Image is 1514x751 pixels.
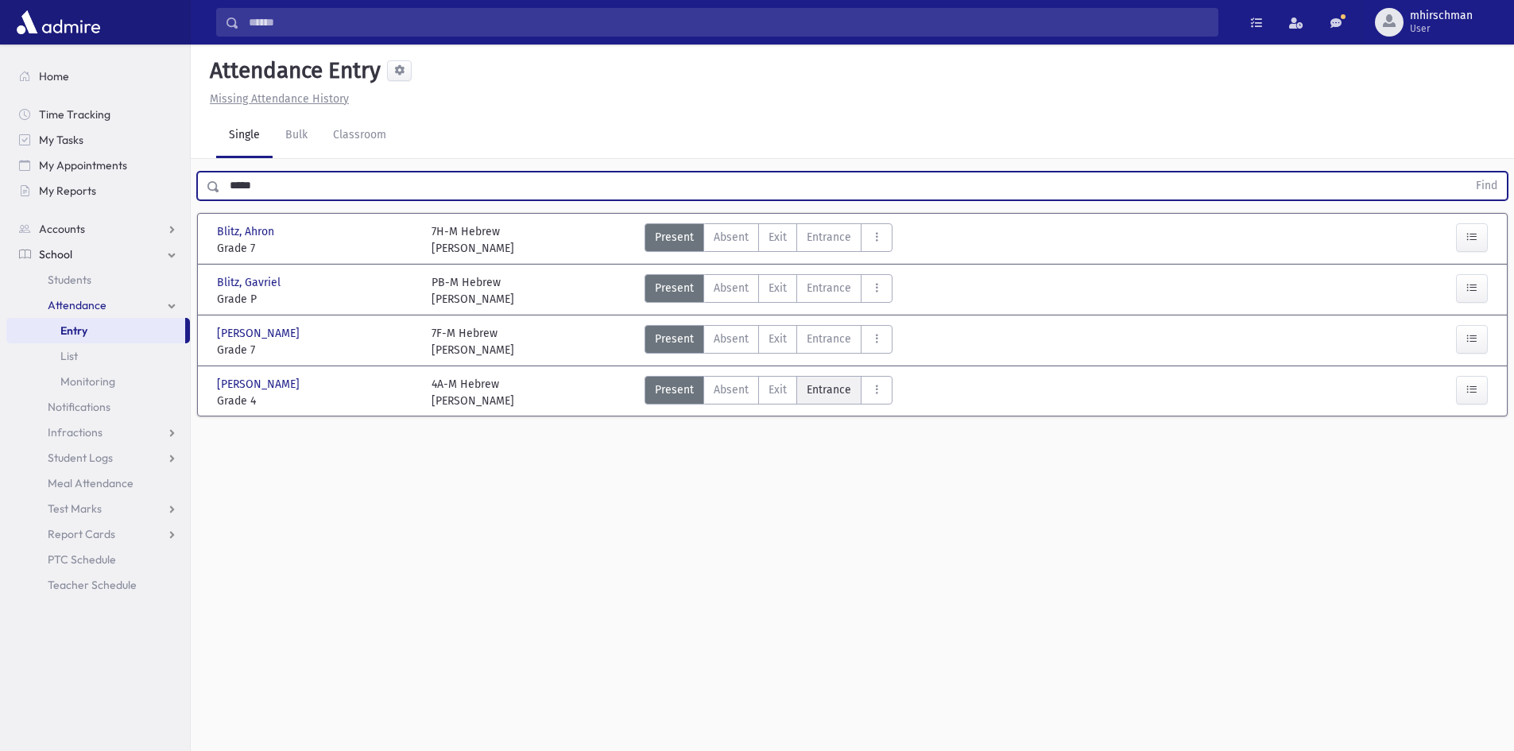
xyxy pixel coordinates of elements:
span: Grade P [217,291,416,308]
span: Entrance [807,280,851,296]
span: Blitz, Ahron [217,223,277,240]
span: My Reports [39,184,96,198]
a: School [6,242,190,267]
span: Grade 7 [217,240,416,257]
a: Test Marks [6,496,190,521]
span: [PERSON_NAME] [217,325,303,342]
span: My Tasks [39,133,83,147]
span: Entrance [807,331,851,347]
a: Single [216,114,273,158]
span: My Appointments [39,158,127,172]
a: Bulk [273,114,320,158]
a: Monitoring [6,369,190,394]
a: Infractions [6,420,190,445]
span: Absent [714,280,749,296]
a: My Tasks [6,127,190,153]
span: Present [655,229,694,246]
div: AttTypes [645,325,893,358]
span: Exit [769,381,787,398]
div: AttTypes [645,376,893,409]
a: Classroom [320,114,399,158]
a: Entry [6,318,185,343]
div: 7H-M Hebrew [PERSON_NAME] [432,223,514,257]
span: Teacher Schedule [48,578,137,592]
span: Time Tracking [39,107,110,122]
span: Meal Attendance [48,476,134,490]
span: Entrance [807,229,851,246]
span: Grade 7 [217,342,416,358]
span: Student Logs [48,451,113,465]
div: 7F-M Hebrew [PERSON_NAME] [432,325,514,358]
span: Entrance [807,381,851,398]
a: Students [6,267,190,292]
span: Exit [769,280,787,296]
a: My Reports [6,178,190,203]
span: School [39,247,72,261]
span: Blitz, Gavriel [217,274,284,291]
span: Accounts [39,222,85,236]
span: Exit [769,331,787,347]
span: Test Marks [48,501,102,516]
span: Exit [769,229,787,246]
a: Teacher Schedule [6,572,190,598]
a: Student Logs [6,445,190,470]
button: Find [1466,172,1507,199]
span: Report Cards [48,527,115,541]
span: Present [655,331,694,347]
span: Absent [714,381,749,398]
div: PB-M Hebrew [PERSON_NAME] [432,274,514,308]
div: 4A-M Hebrew [PERSON_NAME] [432,376,514,409]
span: Present [655,280,694,296]
div: AttTypes [645,274,893,308]
a: Attendance [6,292,190,318]
span: Present [655,381,694,398]
span: Absent [714,331,749,347]
a: My Appointments [6,153,190,178]
span: Attendance [48,298,106,312]
span: Monitoring [60,374,115,389]
span: [PERSON_NAME] [217,376,303,393]
a: List [6,343,190,369]
span: User [1410,22,1473,35]
span: Home [39,69,69,83]
h5: Attendance Entry [203,57,381,84]
a: PTC Schedule [6,547,190,572]
span: Students [48,273,91,287]
a: Notifications [6,394,190,420]
a: Report Cards [6,521,190,547]
a: Home [6,64,190,89]
span: Grade 4 [217,393,416,409]
span: PTC Schedule [48,552,116,567]
img: AdmirePro [13,6,104,38]
u: Missing Attendance History [210,92,349,106]
a: Meal Attendance [6,470,190,496]
input: Search [239,8,1218,37]
a: Time Tracking [6,102,190,127]
a: Missing Attendance History [203,92,349,106]
span: List [60,349,78,363]
div: AttTypes [645,223,893,257]
a: Accounts [6,216,190,242]
span: mhirschman [1410,10,1473,22]
span: Absent [714,229,749,246]
span: Notifications [48,400,110,414]
span: Entry [60,323,87,338]
span: Infractions [48,425,103,439]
